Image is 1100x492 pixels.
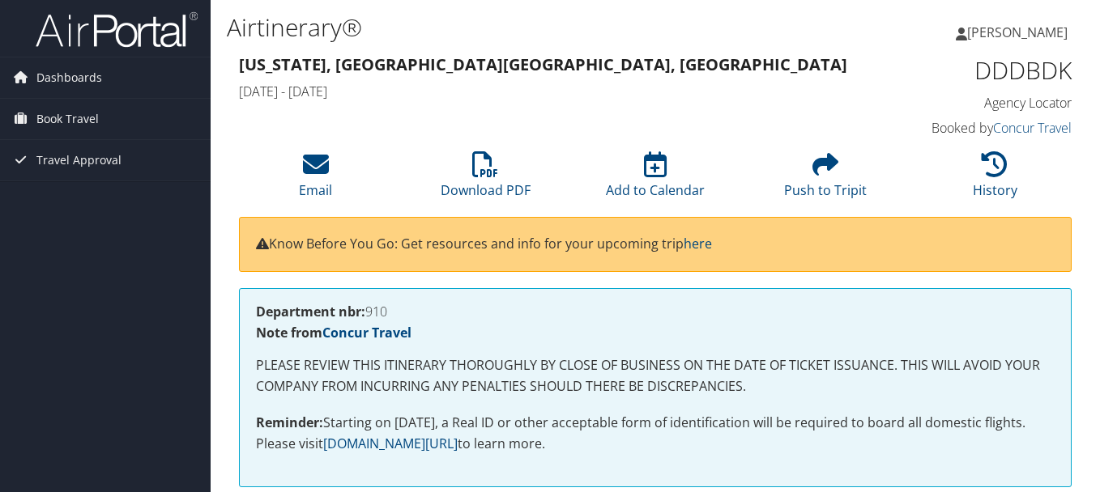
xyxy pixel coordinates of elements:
[299,160,332,199] a: Email
[606,160,705,199] a: Add to Calendar
[256,305,1055,318] h4: 910
[441,160,531,199] a: Download PDF
[882,53,1072,87] h1: DDDBDK
[967,23,1068,41] span: [PERSON_NAME]
[36,57,102,98] span: Dashboards
[323,435,458,452] a: [DOMAIN_NAME][URL]
[227,11,798,45] h1: Airtinerary®
[239,53,847,75] strong: [US_STATE], [GEOGRAPHIC_DATA] [GEOGRAPHIC_DATA], [GEOGRAPHIC_DATA]
[256,303,365,320] strong: Department nbr:
[256,324,411,341] strong: Note from
[784,160,867,199] a: Push to Tripit
[684,235,712,252] a: here
[956,8,1084,57] a: [PERSON_NAME]
[239,83,858,100] h4: [DATE] - [DATE]
[36,99,99,139] span: Book Travel
[256,234,1055,255] p: Know Before You Go: Get resources and info for your upcoming trip
[993,119,1072,137] a: Concur Travel
[882,94,1072,112] h4: Agency Locator
[36,11,198,49] img: airportal-logo.png
[256,355,1055,397] p: PLEASE REVIEW THIS ITINERARY THOROUGHLY BY CLOSE OF BUSINESS ON THE DATE OF TICKET ISSUANCE. THIS...
[882,119,1072,137] h4: Booked by
[322,324,411,341] a: Concur Travel
[256,413,1055,454] p: Starting on [DATE], a Real ID or other acceptable form of identification will be required to boar...
[973,160,1017,199] a: History
[36,140,122,180] span: Travel Approval
[256,414,323,431] strong: Reminder:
